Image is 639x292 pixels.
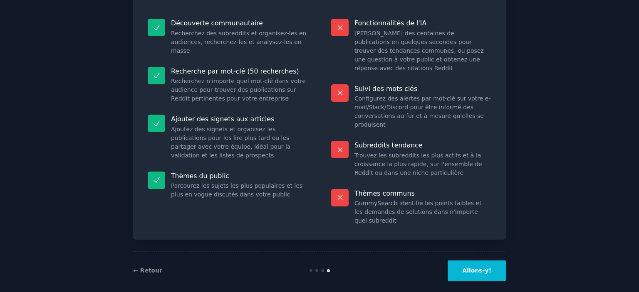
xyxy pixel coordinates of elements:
font: Découverte communautaire [171,19,263,27]
font: Recherchez n'importe quel mot-clé dans votre audience pour trouver des publications sur Reddit pe... [171,78,306,102]
font: Recherche par mot-clé (50 recherches) [171,67,299,75]
font: Suivi des mots clés [354,85,417,93]
font: Trouvez les subreddits les plus actifs et à la croissance la plus rapide, sur l'ensemble de Reddi... [354,152,482,176]
font: GummySearch identifie les points faibles et les demandes de solutions dans n'importe quel subreddit [354,200,482,224]
font: Thèmes du public [171,172,229,180]
font: Ajoutez des signets et organisez les publications pour les lire plus tard ou les partager avec vo... [171,126,290,159]
font: Recherchez des subreddits et organisez-les en audiences, recherchez-les et analysez-les en masse [171,30,306,54]
font: Subreddits tendance [354,141,422,149]
font: Parcourez les sujets les plus populaires et les plus en vogue discutés dans votre public [171,182,302,198]
a: ← Retour [133,267,162,274]
button: Allons-y! [448,260,506,281]
font: Allons-y! [462,267,491,274]
font: Fonctionnalités de l'IA [354,19,426,27]
font: Thèmes communs [354,189,415,197]
font: Configurez des alertes par mot-clé sur votre e-mail/Slack/Discord pour être informé des conversat... [354,95,491,128]
font: [PERSON_NAME] des centaines de publications en quelques secondes pour trouver des tendances commu... [354,30,484,71]
font: Ajouter des signets aux articles [171,115,274,123]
